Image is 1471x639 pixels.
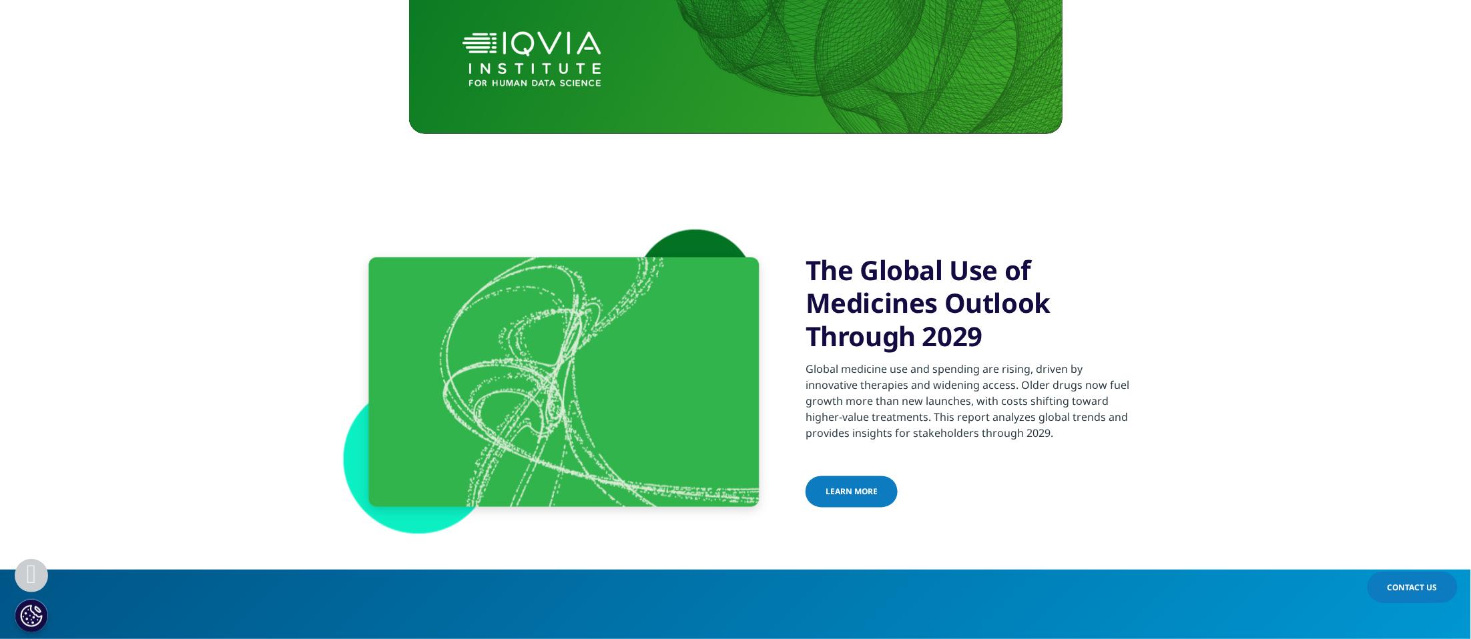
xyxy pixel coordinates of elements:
button: Cookies Settings [15,599,48,632]
p: Global medicine use and spending are rising, driven by innovative therapies and widening access. ... [806,362,1129,450]
span: Contact Us [1388,582,1438,593]
a: learn more [806,476,898,508]
h3: The Global Use of Medicines Outlook Through 2029 [806,253,1129,354]
span: learn more [826,486,878,498]
img: shape-3.png [342,227,786,537]
a: Contact Us [1368,572,1458,603]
